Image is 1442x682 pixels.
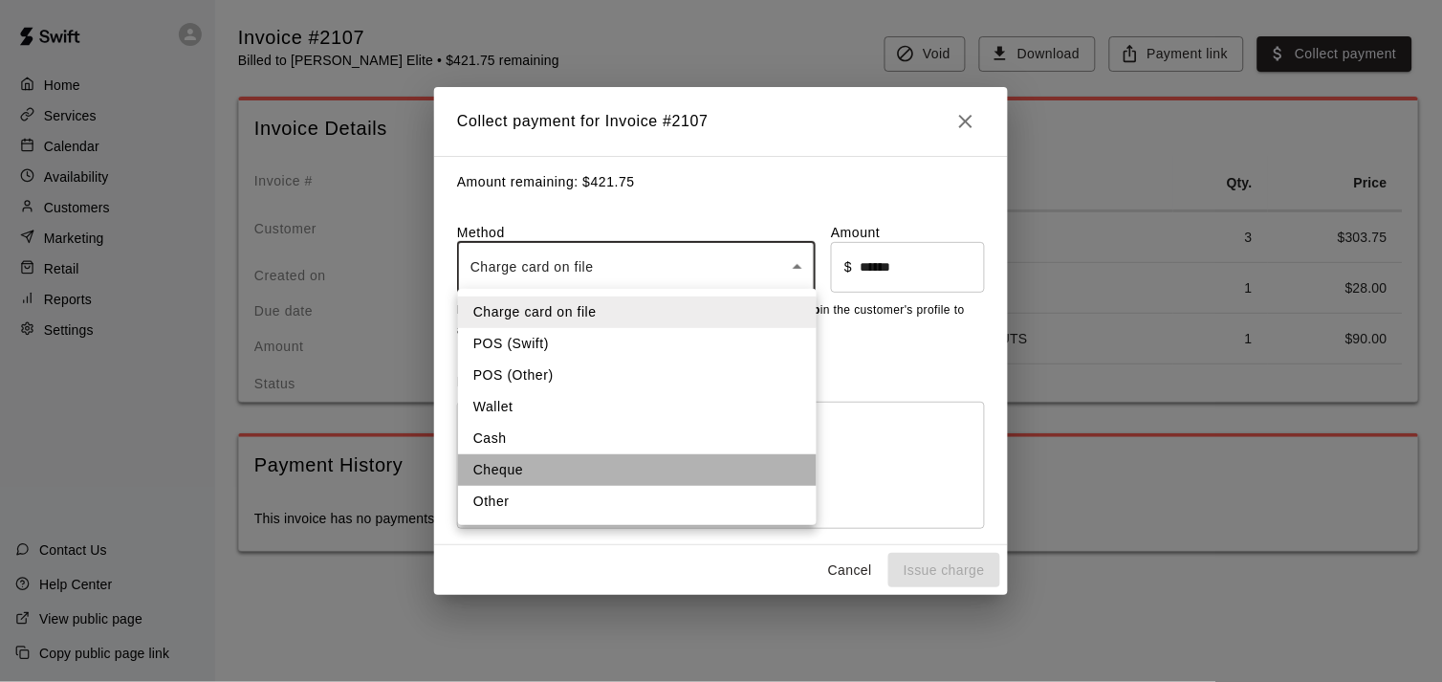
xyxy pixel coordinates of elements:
li: POS (Swift) [458,328,817,360]
li: Charge card on file [458,297,817,328]
li: Cheque [458,454,817,486]
li: POS (Other) [458,360,817,391]
li: Cash [458,423,817,454]
li: Other [458,486,817,517]
li: Wallet [458,391,817,423]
